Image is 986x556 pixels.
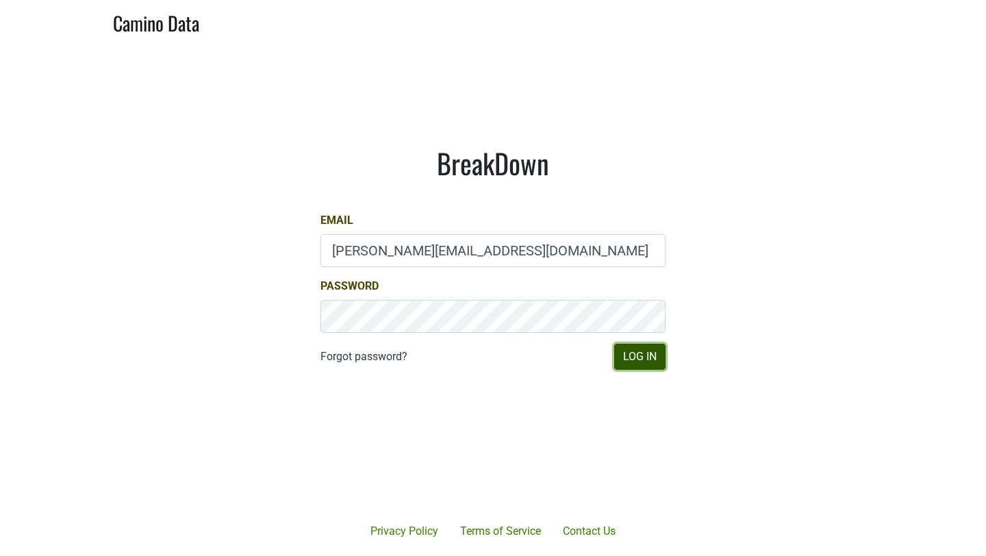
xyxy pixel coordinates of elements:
a: Terms of Service [449,518,552,545]
a: Contact Us [552,518,627,545]
h1: BreakDown [320,147,666,179]
label: Email [320,212,353,229]
a: Forgot password? [320,349,407,365]
label: Password [320,278,379,294]
button: Log In [614,344,666,370]
a: Camino Data [113,5,199,38]
a: Privacy Policy [359,518,449,545]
